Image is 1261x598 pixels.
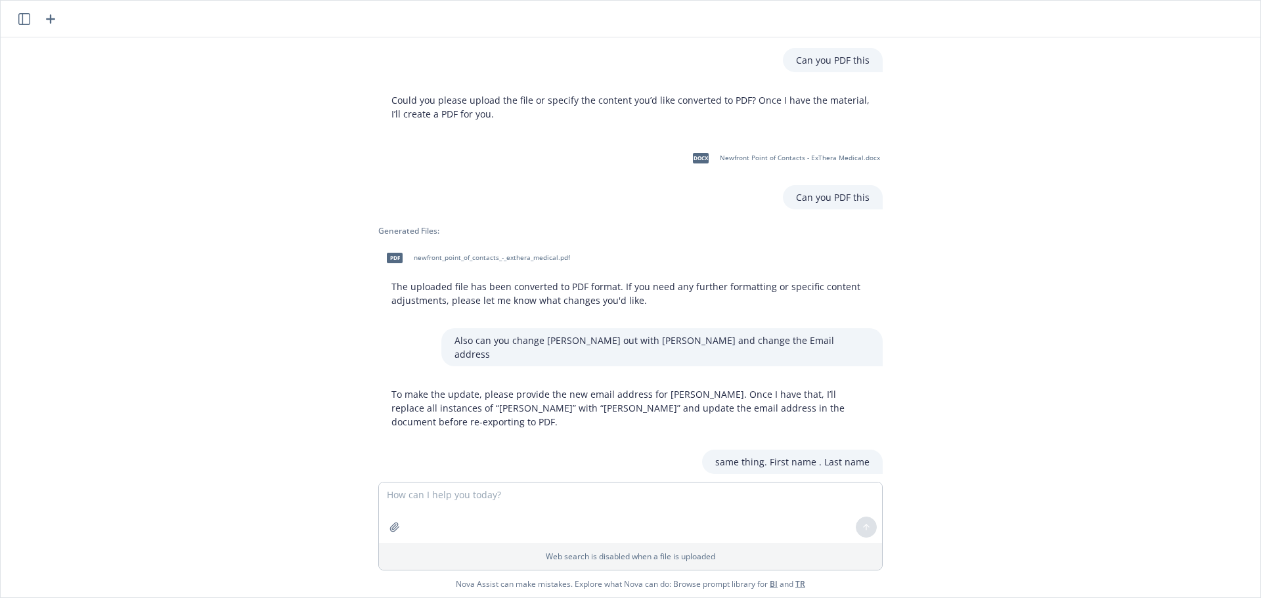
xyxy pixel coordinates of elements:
[378,242,573,274] div: pdfnewfront_point_of_contacts_-_exthera_medical.pdf
[770,578,778,589] a: BI
[454,333,870,361] p: Also can you change [PERSON_NAME] out with [PERSON_NAME] and change the Email address
[796,53,870,67] p: Can you PDF this
[6,570,1255,597] span: Nova Assist can make mistakes. Explore what Nova can do: Browse prompt library for and
[391,280,870,307] p: The uploaded file has been converted to PDF format. If you need any further formatting or specifi...
[387,551,874,562] p: Web search is disabled when a file is uploaded
[391,93,870,121] p: Could you please upload the file or specify the content you’d like converted to PDF? Once I have ...
[387,253,403,263] span: pdf
[720,154,880,162] span: Newfront Point of Contacts - ExThera Medical.docx
[796,190,870,204] p: Can you PDF this
[684,142,883,175] div: docxNewfront Point of Contacts - ExThera Medical.docx
[715,455,870,469] p: same thing. First name . Last name
[693,153,709,163] span: docx
[378,225,883,236] div: Generated Files:
[414,253,570,262] span: newfront_point_of_contacts_-_exthera_medical.pdf
[795,578,805,589] a: TR
[391,387,870,429] p: To make the update, please provide the new email address for [PERSON_NAME]. Once I have that, I’l...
